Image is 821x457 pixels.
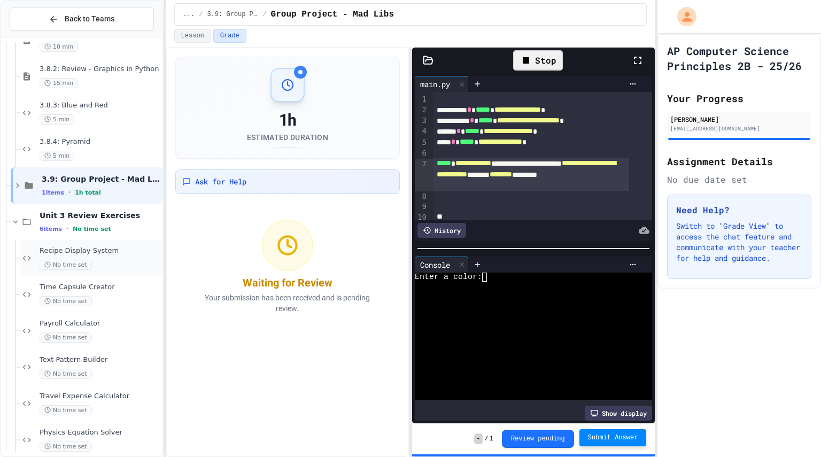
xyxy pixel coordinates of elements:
[40,319,160,328] span: Payroll Calculator
[666,4,699,29] div: My Account
[490,435,493,443] span: 1
[40,405,92,415] span: No time set
[195,176,246,187] span: Ask for Help
[415,159,428,191] div: 7
[42,174,160,184] span: 3.9: Group Project - Mad Libs
[40,332,92,343] span: No time set
[415,94,428,105] div: 1
[415,79,455,90] div: main.py
[40,42,78,52] span: 10 min
[667,154,811,169] h2: Assignment Details
[271,8,394,21] span: Group Project - Mad Libs
[65,13,114,25] span: Back to Teams
[247,111,328,130] div: 1h
[213,29,246,43] button: Grade
[415,202,428,212] div: 9
[40,441,92,452] span: No time set
[676,204,802,216] h3: Need Help?
[40,226,62,233] span: 6 items
[415,259,455,270] div: Console
[40,260,92,270] span: No time set
[40,296,92,306] span: No time set
[670,125,808,133] div: [EMAIL_ADDRESS][DOMAIN_NAME]
[174,29,211,43] button: Lesson
[415,273,482,282] span: Enter a color:
[667,43,811,73] h1: AP Computer Science Principles 2B - 25/26
[40,428,160,437] span: Physics Equation Solver
[40,211,160,220] span: Unit 3 Review Exercises
[40,355,160,365] span: Text Pattern Builder
[10,7,154,30] button: Back to Teams
[73,226,111,233] span: No time set
[588,433,638,442] span: Submit Answer
[415,257,469,273] div: Console
[247,132,328,143] div: Estimated Duration
[415,105,428,115] div: 2
[415,148,428,159] div: 6
[183,10,195,19] span: ...
[75,189,101,196] span: 1h total
[513,50,563,71] div: Stop
[40,114,74,125] span: 5 min
[40,65,160,74] span: 3.8.2: Review - Graphics in Python
[68,188,71,197] span: •
[40,151,74,161] span: 5 min
[415,126,428,137] div: 4
[199,10,203,19] span: /
[207,10,258,19] span: 3.9: Group Project - Mad Libs
[42,189,64,196] span: 1 items
[40,101,160,110] span: 3.8.3: Blue and Red
[667,91,811,106] h2: Your Progress
[485,435,489,443] span: /
[243,275,332,290] div: Waiting for Review
[40,246,160,255] span: Recipe Display System
[415,191,428,202] div: 8
[585,406,652,421] div: Show display
[40,283,160,292] span: Time Capsule Creator
[40,78,78,88] span: 15 min
[579,429,647,446] button: Submit Answer
[40,137,160,146] span: 3.8.4: Pyramid
[40,392,160,401] span: Travel Expense Calculator
[415,137,428,148] div: 5
[474,433,482,444] span: -
[417,223,466,238] div: History
[670,114,808,124] div: [PERSON_NAME]
[262,10,266,19] span: /
[40,369,92,379] span: No time set
[415,76,469,92] div: main.py
[66,224,68,233] span: •
[676,221,802,264] p: Switch to "Grade View" to access the chat feature and communicate with your teacher for help and ...
[502,430,574,448] button: Review pending
[191,292,384,314] p: Your submission has been received and is pending review.
[415,115,428,126] div: 3
[415,212,428,223] div: 10
[667,173,811,186] div: No due date set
